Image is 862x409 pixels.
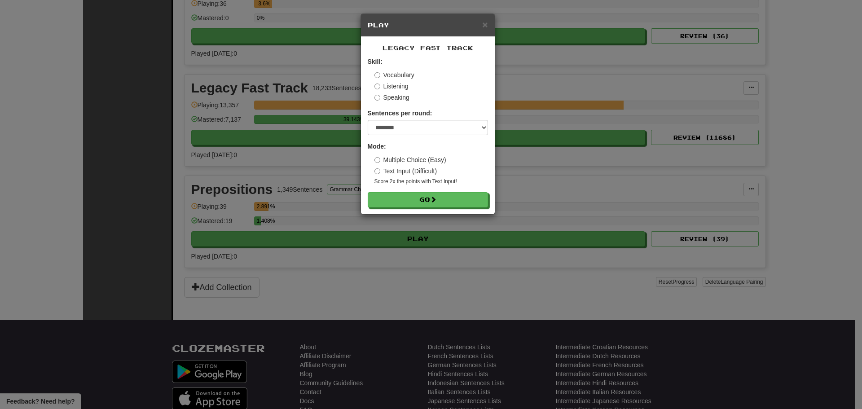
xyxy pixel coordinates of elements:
[482,19,488,30] span: ×
[368,21,488,30] h5: Play
[374,82,409,91] label: Listening
[374,95,380,101] input: Speaking
[374,157,380,163] input: Multiple Choice (Easy)
[374,84,380,89] input: Listening
[383,44,473,52] span: Legacy Fast Track
[374,168,380,174] input: Text Input (Difficult)
[368,58,383,65] strong: Skill:
[374,72,380,78] input: Vocabulary
[374,155,446,164] label: Multiple Choice (Easy)
[368,109,432,118] label: Sentences per round:
[368,192,488,207] button: Go
[374,167,437,176] label: Text Input (Difficult)
[482,20,488,29] button: Close
[368,143,386,150] strong: Mode:
[374,93,409,102] label: Speaking
[374,70,414,79] label: Vocabulary
[374,178,488,185] small: Score 2x the points with Text Input !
